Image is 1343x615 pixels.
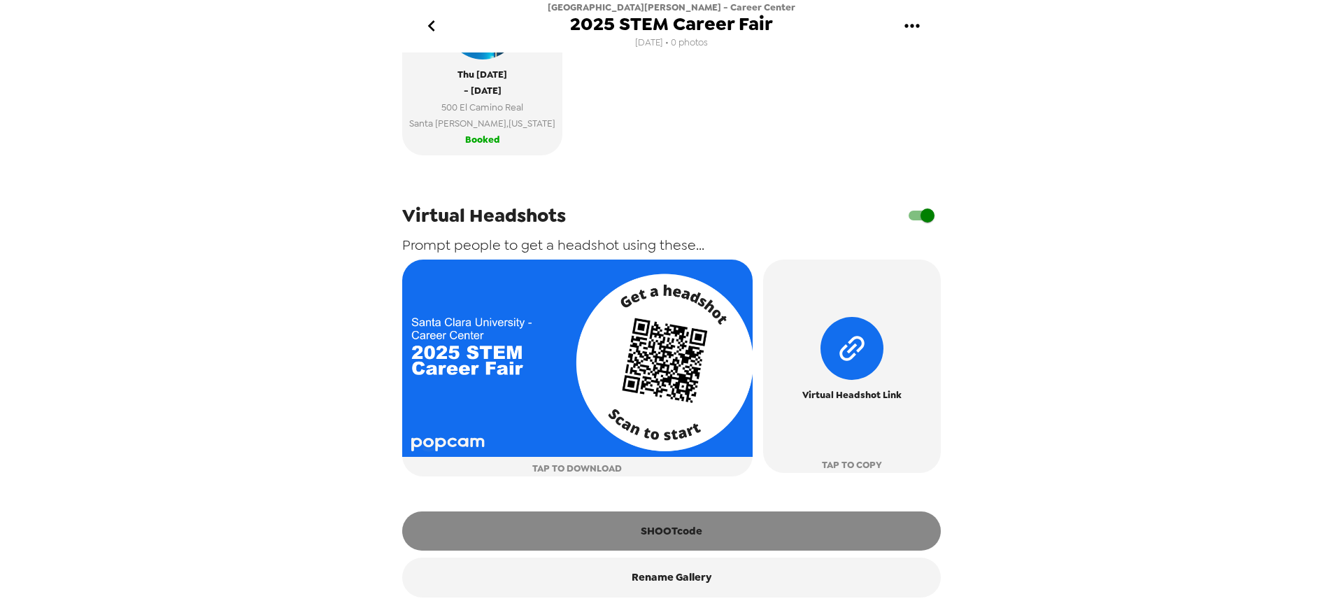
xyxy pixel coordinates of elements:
span: [DATE] • 0 photos [635,34,708,52]
span: Santa [PERSON_NAME] , [US_STATE] [409,115,555,132]
span: Booked [465,132,500,148]
span: 500 El Camino Real [409,99,555,115]
button: gallery menu [889,3,935,49]
button: SHOOTcode [402,511,941,551]
button: Virtual Headshot LinkTAP TO COPY [763,260,941,473]
span: Thu [DATE] [457,66,507,83]
img: qr card [402,260,753,457]
span: TAP TO DOWNLOAD [532,460,622,476]
button: Rename Gallery [402,558,941,597]
button: TAP TO DOWNLOAD [402,260,753,476]
span: Prompt people to get a headshot using these... [402,236,704,254]
span: Virtual Headshot Link [802,387,902,403]
span: 2025 STEM Career Fair [570,15,773,34]
button: go back [408,3,454,49]
span: - [DATE] [464,83,502,99]
span: Virtual Headshots [402,201,566,231]
span: TAP TO COPY [822,457,882,473]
